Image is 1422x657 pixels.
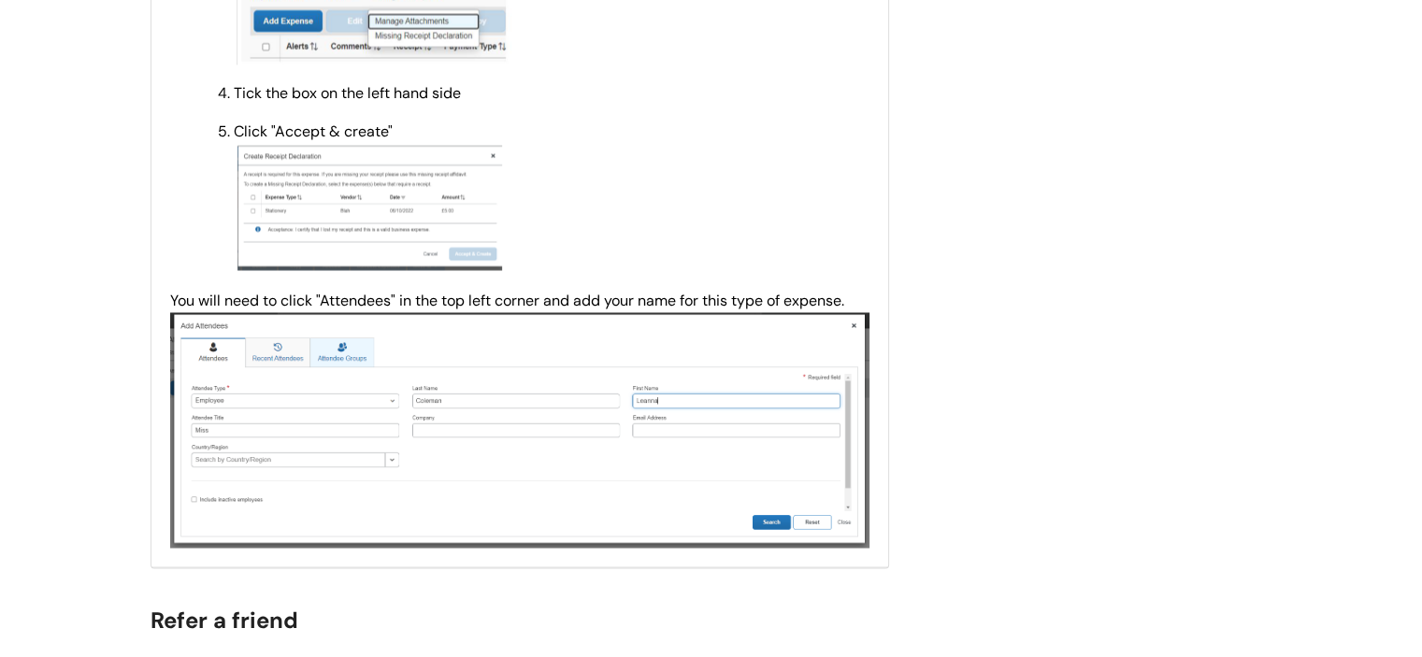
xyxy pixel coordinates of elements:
[170,291,869,438] span: You will need to click "Attendees" in the top left corner and add your name for this type of expe...
[234,142,511,274] img: ErAXr-48yarbl5Ba2rHCC-NSdleAddibmw.png
[151,605,298,634] span: Refer a friend
[234,83,461,103] span: Tick the box on the left hand side
[170,312,869,548] img: 5Z0fi25fx6_FHckKCinUItB_Ji4v8jpjAQ.png
[234,121,393,141] span: Click "Accept & create"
